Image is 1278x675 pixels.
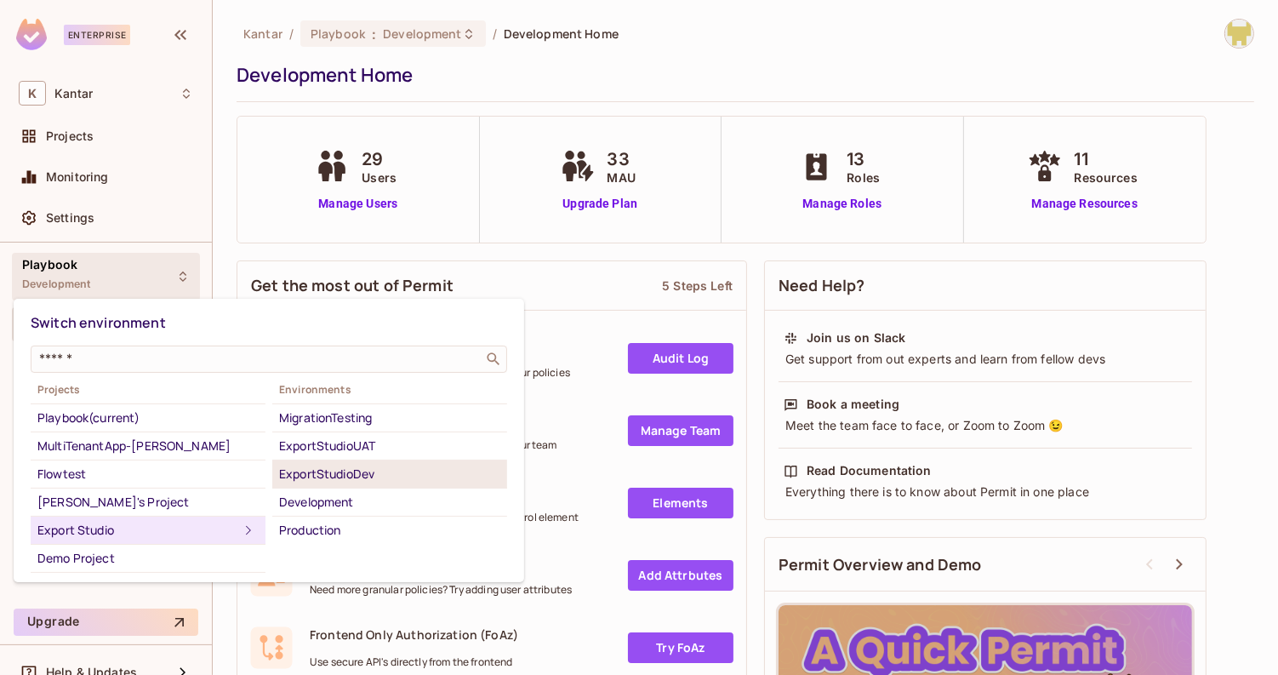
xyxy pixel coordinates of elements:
[31,383,265,397] span: Projects
[37,548,259,569] div: Demo Project
[272,383,507,397] span: Environments
[37,464,259,484] div: Flowtest
[31,313,166,332] span: Switch environment
[279,464,500,484] div: ExportStudioDev
[37,408,259,428] div: Playbook (current)
[279,408,500,428] div: MigrationTesting
[279,520,500,541] div: Production
[37,492,259,512] div: [PERSON_NAME]'s Project
[37,436,259,456] div: MultiTenantApp-[PERSON_NAME]
[279,436,500,456] div: ExportStudioUAT
[37,520,238,541] div: Export Studio
[279,492,500,512] div: Development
